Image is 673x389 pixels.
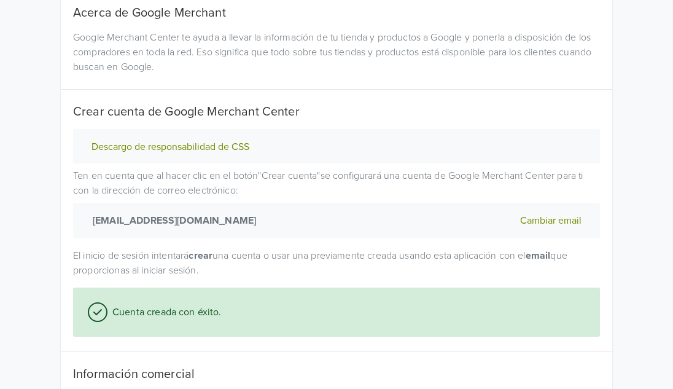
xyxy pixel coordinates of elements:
strong: [EMAIL_ADDRESS][DOMAIN_NAME] [88,213,256,228]
h5: Crear cuenta de Google Merchant Center [73,104,600,119]
p: Ten en cuenta que al hacer clic en el botón " Crear cuenta " se configurará una cuenta de Google ... [73,168,600,238]
p: El inicio de sesión intentará una cuenta o usar una previamente creada usando esta aplicación con... [73,248,600,278]
span: Cuenta creada con éxito. [107,305,222,320]
strong: email [526,250,551,262]
h5: Información comercial [73,367,600,382]
strong: crear [189,250,212,262]
button: Cambiar email [516,213,585,229]
div: Google Merchant Center te ayuda a llevar la información de tu tienda y productos a Google y poner... [64,30,609,74]
button: Descargo de responsabilidad de CSS [88,141,253,154]
h5: Acerca de Google Merchant [73,6,600,20]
